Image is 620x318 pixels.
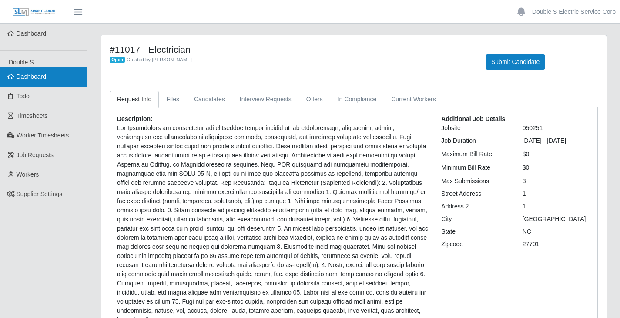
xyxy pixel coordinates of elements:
button: Submit Candidate [486,54,545,70]
div: Jobsite [435,124,516,133]
div: Zipcode [435,240,516,249]
div: Minimum Bill Rate [435,163,516,172]
span: Dashboard [17,30,47,37]
a: Candidates [187,91,232,108]
b: Description: [117,115,153,122]
div: 1 [516,189,597,198]
a: Current Workers [384,91,443,108]
span: Timesheets [17,112,48,119]
div: Job Duration [435,136,516,145]
span: Job Requests [17,151,54,158]
a: Interview Requests [232,91,299,108]
h4: #11017 - Electrician [110,44,473,55]
div: Max Submissions [435,177,516,186]
span: Supplier Settings [17,191,63,197]
span: Workers [17,171,39,178]
img: SLM Logo [12,7,56,17]
b: Additional Job Details [441,115,505,122]
a: Files [159,91,187,108]
a: In Compliance [330,91,384,108]
div: [GEOGRAPHIC_DATA] [516,214,597,224]
div: Street Address [435,189,516,198]
div: 3 [516,177,597,186]
div: 1 [516,202,597,211]
a: Offers [299,91,330,108]
span: Double S [9,59,34,66]
div: City [435,214,516,224]
div: $0 [516,150,597,159]
a: Request Info [110,91,159,108]
div: 27701 [516,240,597,249]
span: Created by [PERSON_NAME] [127,57,192,62]
div: Address 2 [435,202,516,211]
span: Worker Timesheets [17,132,69,139]
div: NC [516,227,597,236]
a: Double S Electric Service Corp [532,7,616,17]
div: 050251 [516,124,597,133]
span: Open [110,57,125,64]
span: Todo [17,93,30,100]
div: State [435,227,516,236]
div: Maximum Bill Rate [435,150,516,159]
div: [DATE] - [DATE] [516,136,597,145]
span: Dashboard [17,73,47,80]
div: $0 [516,163,597,172]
